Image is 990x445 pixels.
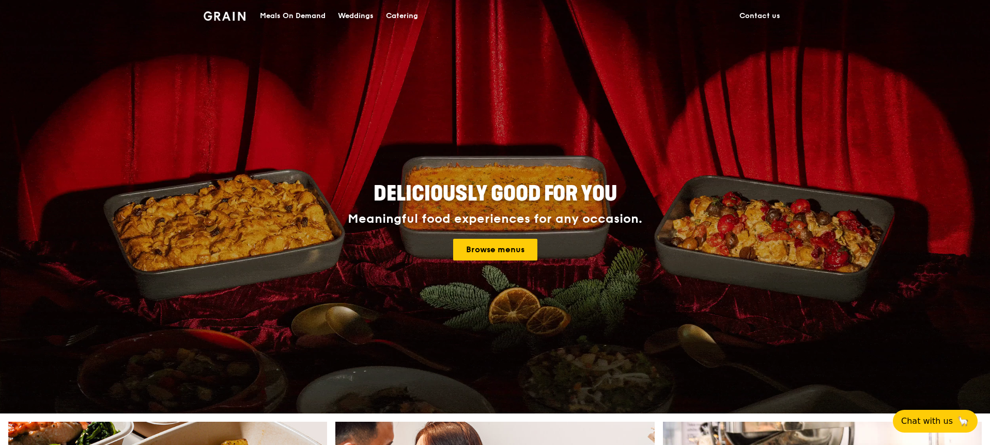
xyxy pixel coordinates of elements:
span: Deliciously good for you [374,181,617,206]
div: Meaningful food experiences for any occasion. [309,212,681,226]
div: Meals On Demand [260,1,326,32]
a: Contact us [733,1,786,32]
span: Chat with us [901,415,953,427]
a: Weddings [332,1,380,32]
div: Catering [386,1,418,32]
span: 🦙 [957,415,969,427]
div: Weddings [338,1,374,32]
img: Grain [204,11,245,21]
a: Browse menus [453,239,537,260]
button: Chat with us🦙 [893,410,978,433]
a: Catering [380,1,424,32]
